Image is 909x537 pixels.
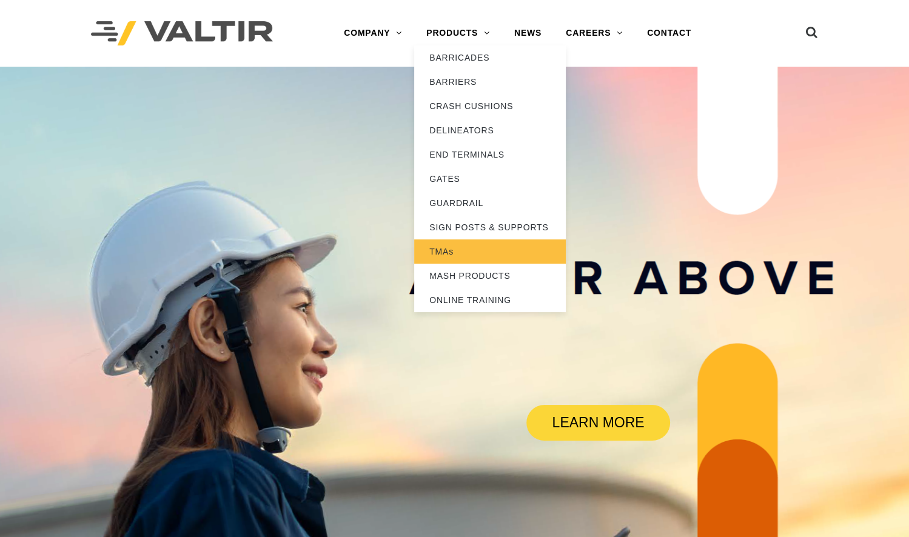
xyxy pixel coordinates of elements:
[414,239,566,264] a: TMAs
[502,21,554,45] a: NEWS
[414,215,566,239] a: SIGN POSTS & SUPPORTS
[414,264,566,288] a: MASH PRODUCTS
[332,21,414,45] a: COMPANY
[414,94,566,118] a: CRASH CUSHIONS
[414,142,566,167] a: END TERMINALS
[414,45,566,70] a: BARRICADES
[414,288,566,312] a: ONLINE TRAINING
[91,21,273,46] img: Valtir
[414,70,566,94] a: BARRIERS
[414,191,566,215] a: GUARDRAIL
[414,167,566,191] a: GATES
[635,21,703,45] a: CONTACT
[554,21,635,45] a: CAREERS
[414,21,502,45] a: PRODUCTS
[414,118,566,142] a: DELINEATORS
[526,405,670,441] a: LEARN MORE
